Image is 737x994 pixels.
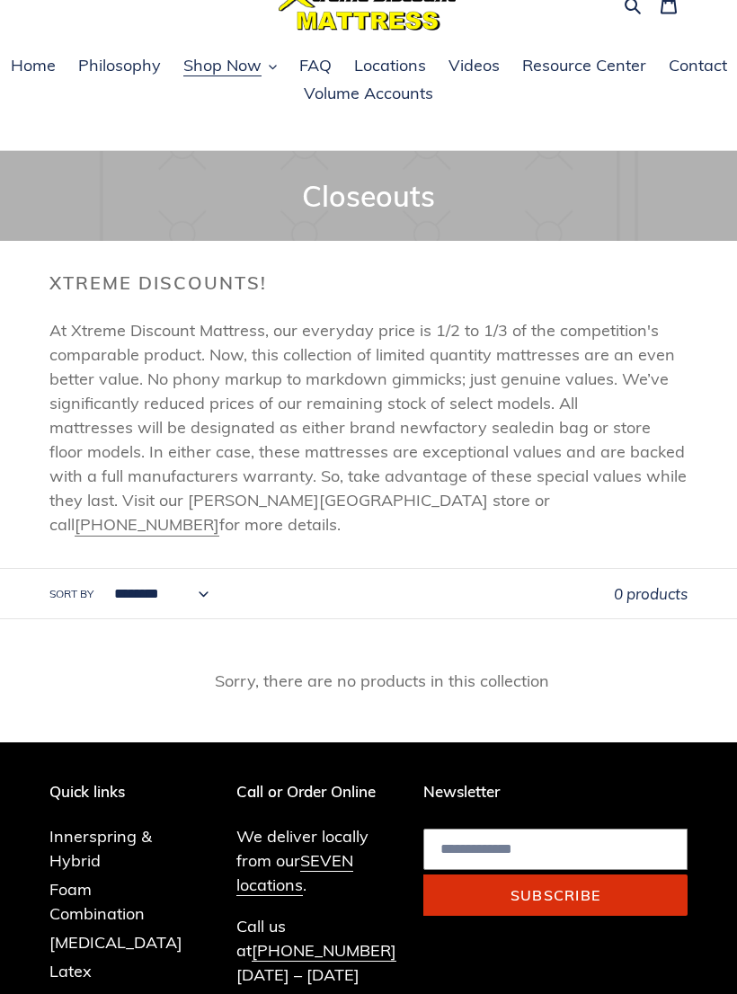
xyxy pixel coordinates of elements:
a: Volume Accounts [295,81,442,108]
span: FAQ [299,55,332,76]
span: factory sealed [433,417,541,438]
span: 0 products [614,584,688,603]
a: [PHONE_NUMBER] [75,514,219,537]
span: Locations [354,55,426,76]
a: SEVEN locations [236,850,353,896]
span: Shop Now [183,55,262,76]
a: Philosophy [69,53,170,80]
span: Volume Accounts [304,83,433,104]
a: FAQ [290,53,341,80]
a: Contact [660,53,736,80]
a: Resource Center [513,53,655,80]
p: Sorry, there are no products in this collection [76,669,688,693]
p: Call or Order Online [236,783,396,801]
input: Email address [423,829,688,870]
a: Videos [440,53,509,80]
button: Shop Now [174,53,286,80]
label: Sort by [49,586,93,602]
p: We deliver locally from our . [236,824,396,897]
a: Home [2,53,65,80]
a: Locations [345,53,435,80]
span: Videos [448,55,500,76]
p: At Xtreme Discount Mattress, our everyday price is 1/2 to 1/3 of the competition's comparable pro... [49,318,688,537]
span: Closeouts [302,178,435,214]
span: Philosophy [78,55,161,76]
span: Subscribe [511,886,601,904]
a: Latex [49,961,92,981]
span: Contact [669,55,727,76]
button: Subscribe [423,874,688,916]
a: [MEDICAL_DATA] [49,932,182,953]
span: Home [11,55,56,76]
h2: Xtreme Discounts! [49,272,688,294]
p: Quick links [49,783,209,801]
a: [PHONE_NUMBER] [252,940,396,962]
a: Foam Combination [49,879,145,924]
a: Innerspring & Hybrid [49,826,152,871]
p: Newsletter [423,783,688,801]
span: Resource Center [522,55,646,76]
